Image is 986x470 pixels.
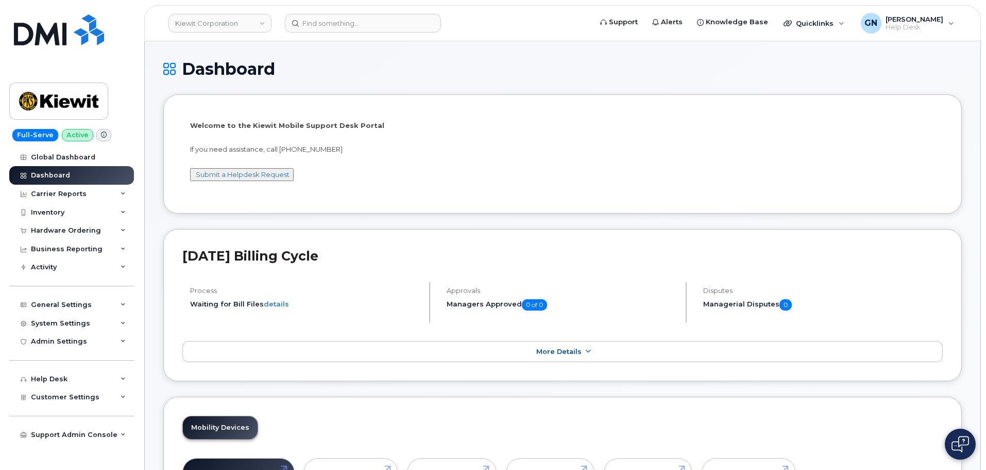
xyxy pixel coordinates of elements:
h5: Managerial Disputes [703,299,943,311]
p: If you need assistance, call [PHONE_NUMBER] [190,144,935,154]
h4: Disputes [703,287,943,295]
a: Mobility Devices [183,416,258,439]
button: Submit a Helpdesk Request [190,168,294,181]
h1: Dashboard [163,60,962,78]
p: Welcome to the Kiewit Mobile Support Desk Portal [190,121,935,131]
span: More Details [536,348,582,355]
li: Waiting for Bill Files [190,299,420,309]
span: 0 of 0 [522,299,547,311]
h4: Approvals [447,287,677,295]
a: Submit a Helpdesk Request [196,170,290,179]
h5: Managers Approved [447,299,677,311]
a: details [264,300,289,308]
h2: [DATE] Billing Cycle [182,248,943,264]
img: Open chat [951,436,969,452]
h4: Process [190,287,420,295]
span: 0 [779,299,792,311]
